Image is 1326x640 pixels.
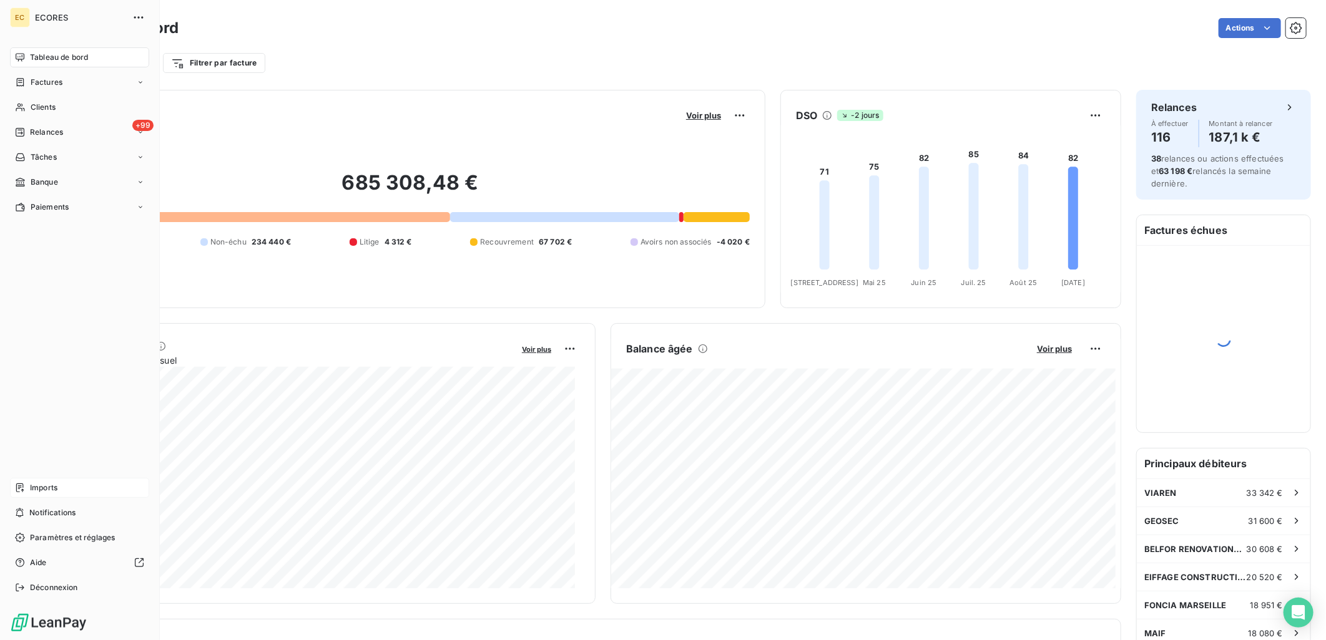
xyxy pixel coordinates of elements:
span: 63 198 € [1159,166,1192,176]
tspan: [STREET_ADDRESS] [791,278,858,287]
span: Voir plus [686,110,721,120]
span: Litige [360,236,380,248]
span: VIAREN [1144,488,1177,498]
span: Paramètres et réglages [30,532,115,543]
span: Notifications [29,507,76,518]
span: MAIF [1144,628,1166,638]
span: Factures [31,77,62,88]
h6: Relances [1151,100,1197,115]
button: Voir plus [682,110,725,121]
span: Imports [30,482,57,493]
span: FONCIA MARSEILLE [1144,600,1226,610]
tspan: Juil. 25 [961,278,986,287]
tspan: Août 25 [1009,278,1037,287]
span: Relances [30,127,63,138]
h4: 116 [1151,127,1189,147]
span: 30 608 € [1247,544,1283,554]
span: BELFOR RENOVATIONS SOLUTIONS BRS [1144,544,1247,554]
span: GEOSEC [1144,516,1179,526]
span: 4 312 € [385,236,412,248]
h6: DSO [796,108,817,123]
span: relances ou actions effectuées et relancés la semaine dernière. [1151,153,1284,188]
h6: Factures échues [1137,215,1310,245]
img: Logo LeanPay [10,613,87,633]
span: Chiffre d'affaires mensuel [71,354,513,367]
span: Montant à relancer [1209,120,1273,127]
span: 33 342 € [1247,488,1283,498]
span: Voir plus [522,345,551,354]
span: Avoirs non associés [641,236,712,248]
span: Paiements [31,201,69,213]
span: Clients [31,102,56,113]
span: -2 jours [837,110,883,121]
tspan: Juin 25 [911,278,937,287]
span: Non-échu [210,236,247,248]
button: Actions [1219,18,1281,38]
span: EIFFAGE CONSTRUCTION SUD EST [1144,572,1247,582]
button: Filtrer par facture [163,53,265,73]
span: ECORES [35,12,125,22]
span: 18 080 € [1249,628,1283,638]
tspan: Mai 25 [863,278,886,287]
tspan: [DATE] [1061,278,1085,287]
span: 234 440 € [252,236,291,248]
span: Déconnexion [30,582,78,593]
span: Tâches [31,152,57,163]
span: 38 [1151,153,1161,163]
span: -4 020 € [717,236,750,248]
span: 67 702 € [539,236,572,248]
span: Banque [31,177,58,188]
span: Aide [30,557,47,568]
a: Aide [10,553,149,573]
span: +99 [132,120,154,131]
button: Voir plus [518,343,555,354]
h2: 685 308,48 € [71,170,750,208]
span: 31 600 € [1249,516,1283,526]
div: EC [10,7,30,27]
h6: Balance âgée [626,341,693,356]
span: 18 951 € [1250,600,1283,610]
span: Recouvrement [480,236,534,248]
span: 20 520 € [1247,572,1283,582]
span: À effectuer [1151,120,1189,127]
span: Voir plus [1037,344,1072,354]
div: Open Intercom Messenger [1284,598,1314,628]
span: Tableau de bord [30,52,88,63]
h4: 187,1 k € [1209,127,1273,147]
button: Voir plus [1033,343,1076,354]
h6: Principaux débiteurs [1137,448,1310,478]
